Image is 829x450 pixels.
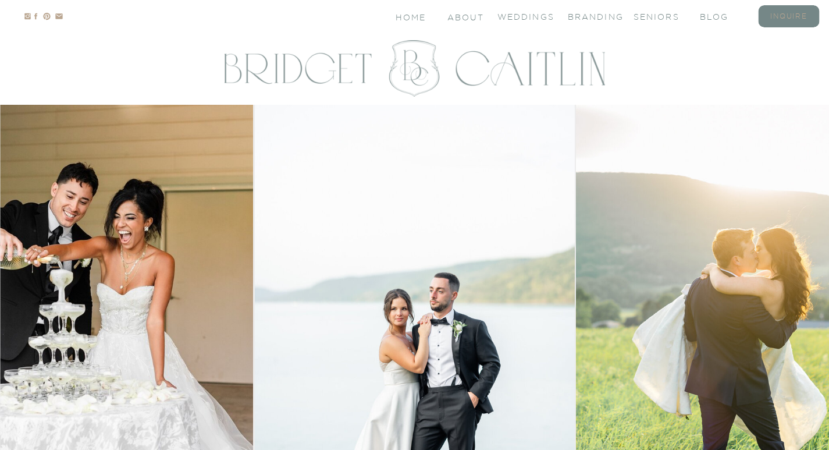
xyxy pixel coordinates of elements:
[634,11,680,21] a: seniors
[568,11,614,21] a: branding
[766,11,812,21] a: inquire
[497,11,544,21] a: Weddings
[700,11,746,21] a: blog
[396,12,428,22] a: Home
[447,12,482,22] a: About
